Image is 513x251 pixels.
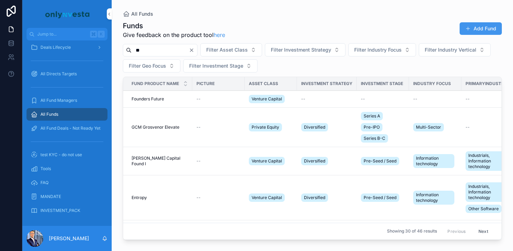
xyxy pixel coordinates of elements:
a: FAQ [27,176,107,189]
span: Industrials, Information technology [468,153,504,169]
span: Venture Capital [252,195,282,200]
button: Add Fund [460,22,502,35]
a: -- [196,158,240,164]
a: MANDATE [27,190,107,203]
span: Pre-IPO [364,124,380,130]
span: FAQ [40,180,49,185]
span: Series A [364,113,380,119]
span: Filter Industry Focus [354,46,402,53]
span: Industry Focus [413,81,451,86]
a: here [214,31,225,38]
a: Founders Future [132,96,188,102]
a: Venture Capital [249,93,293,105]
a: Information technology [413,189,457,206]
a: INVESTMENT_PACK [27,204,107,217]
a: [PERSON_NAME] Capital Found I [132,155,188,167]
button: Select Button [123,59,180,73]
span: Investment Stage [361,81,403,86]
a: Diversified [301,122,352,133]
img: App logo [44,8,90,20]
a: All Funds [27,108,107,121]
span: Venture Capital [252,96,282,102]
span: Give feedback on the product tool [123,31,225,39]
span: Filter Investment Strategy [271,46,331,53]
a: Industrials, Information technologyOther Software [466,181,510,214]
span: K [98,31,104,37]
a: -- [413,96,457,102]
span: Fund Product Name [132,81,179,86]
a: -- [196,195,240,200]
a: -- [301,96,352,102]
button: Clear [189,47,197,53]
span: Diversified [304,124,325,130]
a: Diversified [301,192,352,203]
a: -- [196,96,240,102]
span: Jump to... [37,31,87,37]
a: Series APre-IPOSeries B-C [361,111,405,144]
span: Showing 30 of 46 results [387,229,437,234]
span: Filter Asset Class [206,46,248,53]
span: MANDATE [40,194,61,199]
a: All Fund Deals - Not Ready Yet [27,122,107,135]
span: Venture Capital [252,158,282,164]
a: All Directs Targets [27,68,107,80]
a: Venture Capital [249,155,293,167]
button: Select Button [200,43,262,56]
span: Diversified [304,158,325,164]
span: -- [196,124,201,130]
span: Filter Geo Focus [129,62,166,69]
span: PrimaryIndustry [466,81,507,86]
button: Next [474,226,493,237]
span: Series B-C [364,136,385,141]
a: All Fund Managers [27,94,107,107]
span: Information technology [416,192,452,203]
span: Investment Strategy [301,81,352,86]
span: Filter Investment Stage [189,62,243,69]
span: -- [466,96,470,102]
span: Pre-Seed / Seed [364,158,396,164]
button: Select Button [265,43,345,56]
span: Industrials, Information technology [468,184,504,200]
span: Information technology [416,155,452,167]
span: -- [466,124,470,130]
a: Pre-Seed / Seed [361,192,405,203]
a: Multi-Sector [413,122,457,133]
span: Pre-Seed / Seed [364,195,396,200]
a: Pre-Seed / Seed [361,155,405,167]
a: Tools [27,162,107,175]
a: -- [196,124,240,130]
a: test KYC - do not use [27,149,107,161]
span: Founders Future [132,96,164,102]
span: Tools [40,166,51,172]
span: INVESTMENT_PACK [40,208,80,213]
span: All Funds [40,112,58,117]
button: Select Button [183,59,258,73]
a: -- [466,124,510,130]
button: Select Button [419,43,491,56]
span: Multi-Sector [416,124,441,130]
h1: Funds [123,21,225,31]
a: All Funds [123,10,153,17]
span: Private Equity [252,124,279,130]
span: -- [361,96,365,102]
span: Asset Class [249,81,278,86]
span: All Directs Targets [40,71,77,77]
p: [PERSON_NAME] [49,235,89,242]
button: Jump to...K [27,28,107,40]
a: Private Equity [249,122,293,133]
span: -- [196,195,201,200]
span: -- [196,158,201,164]
span: Filter Industry Vertical [425,46,476,53]
span: -- [301,96,305,102]
span: All Fund Managers [40,98,77,103]
a: Information technology [413,153,457,169]
span: Other Software [468,206,499,212]
div: scrollable content [22,40,112,226]
a: Entropy [132,195,188,200]
span: GCM Grosvenor Elevate [132,124,179,130]
span: -- [413,96,417,102]
a: Industrials, Information technology [466,150,510,172]
a: Deals Lifecycle [27,41,107,54]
